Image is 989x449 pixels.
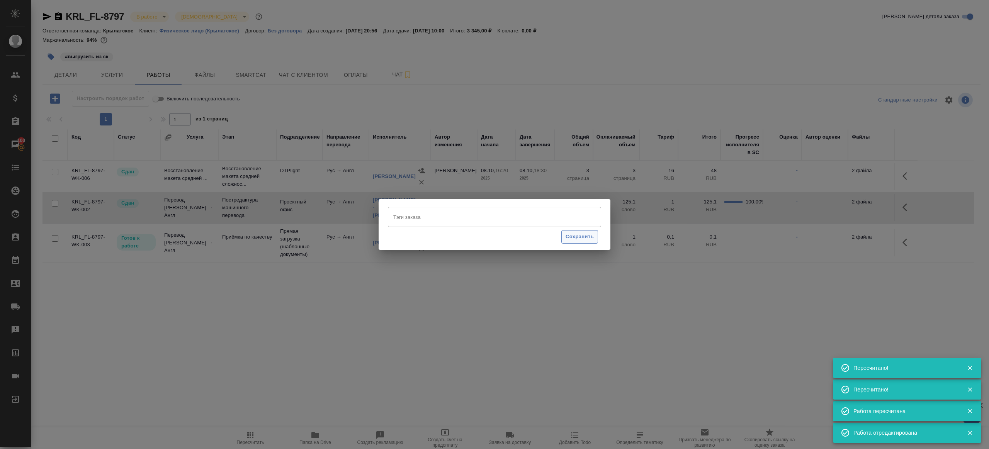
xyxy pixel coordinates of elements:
[962,408,978,415] button: Закрыть
[853,364,955,372] div: Пересчитано!
[853,407,955,415] div: Работа пересчитана
[566,232,594,241] span: Сохранить
[962,386,978,393] button: Закрыть
[561,230,598,244] button: Сохранить
[853,429,955,437] div: Работа отредактирована
[853,386,955,393] div: Пересчитано!
[962,364,978,371] button: Закрыть
[962,429,978,436] button: Закрыть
